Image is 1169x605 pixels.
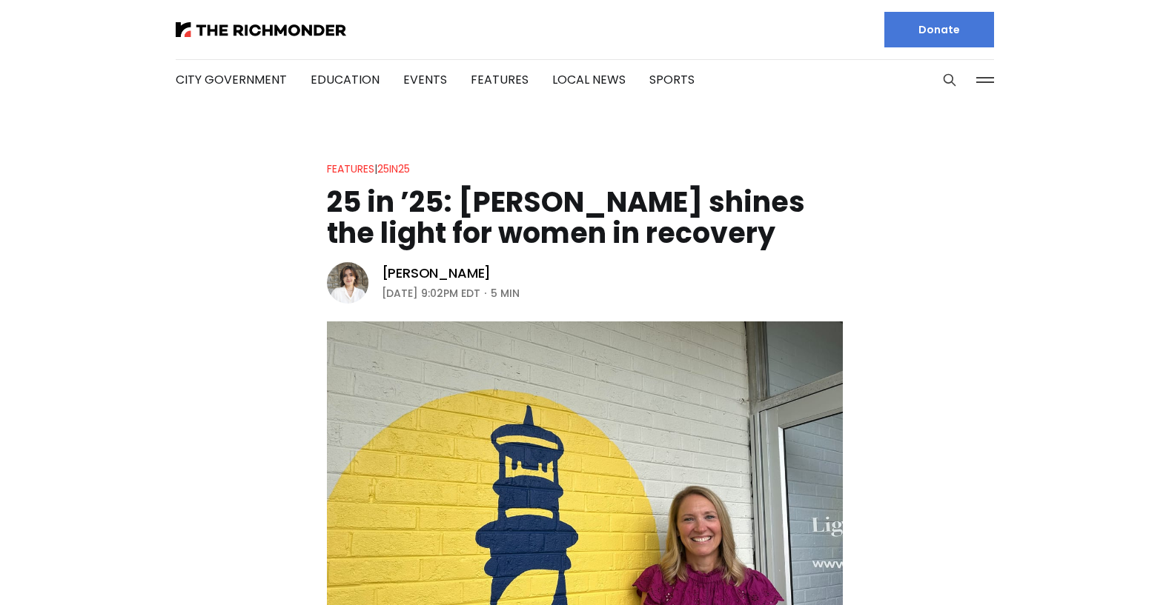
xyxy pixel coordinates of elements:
a: City Government [176,71,287,88]
iframe: portal-trigger [1043,532,1169,605]
div: | [327,160,410,178]
a: Events [403,71,447,88]
span: 5 min [491,284,520,302]
img: The Richmonder [176,22,346,37]
a: Features [327,161,374,176]
img: Eleanor Shaw [327,262,368,304]
a: Education [311,71,380,88]
h1: 25 in ’25: [PERSON_NAME] shines the light for women in recovery [327,187,843,249]
a: Features [471,71,529,88]
a: Sports [649,71,695,88]
a: 25in25 [377,161,410,176]
time: [DATE] 9:02PM EDT [382,284,480,302]
a: Local News [552,71,626,88]
button: Search this site [938,69,961,91]
a: [PERSON_NAME] [382,264,491,282]
a: Donate [884,12,994,47]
